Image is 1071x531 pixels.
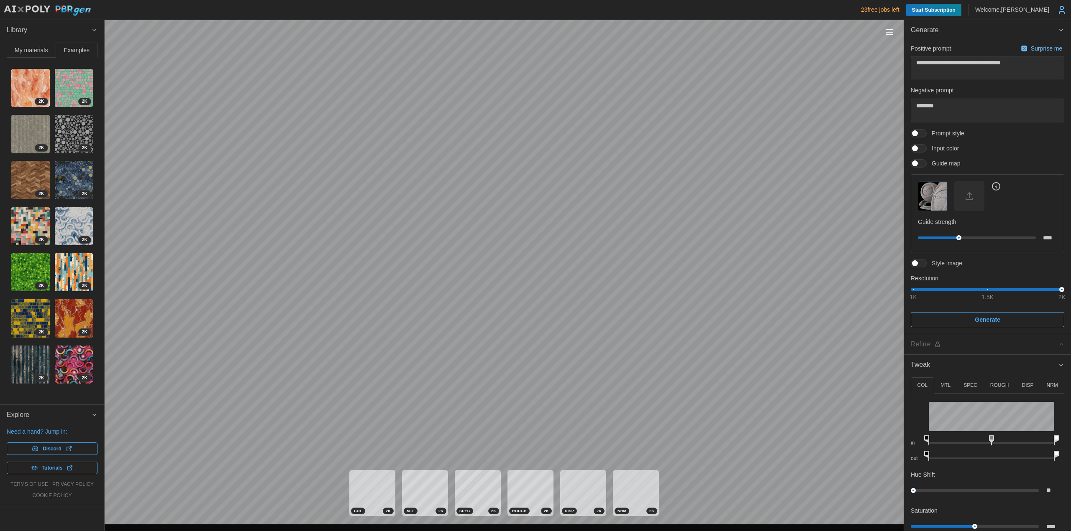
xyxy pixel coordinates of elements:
span: 2 K [82,191,87,197]
span: 2 K [82,375,87,381]
img: A4Ip82XD3EJnSCKI0NXd [55,69,93,107]
img: PtnkfkJ0rlOgzqPVzBbq [55,299,93,338]
p: Resolution [911,274,1064,282]
div: Refine [911,339,1058,350]
img: BaNnYycJ0fHhekiD6q2s [55,207,93,246]
a: Tutorials [7,462,97,474]
span: Input color [927,144,959,152]
a: Start Subscription [906,4,961,16]
span: 2 K [82,145,87,151]
img: rHikvvBoB3BgiCY53ZRV [55,115,93,153]
p: SPEC [963,382,977,389]
a: A4Ip82XD3EJnSCKI0NXd2K [54,69,94,108]
span: 2 K [438,508,443,514]
p: out [911,455,922,462]
button: Refine [904,334,1071,355]
div: Generate [904,41,1071,334]
span: Examples [64,47,90,53]
img: SqvTK9WxGY1p835nerRz [11,299,50,338]
span: DISP [565,508,574,514]
img: Hz2WzdisDSdMN9J5i1Bs [55,161,93,199]
img: VHlsLYLO2dYIXbUDQv9T [11,346,50,384]
span: 2 K [386,508,391,514]
span: 2 K [38,282,44,289]
p: ROUGH [990,382,1009,389]
a: PtnkfkJ0rlOgzqPVzBbq2K [54,299,94,338]
img: JRFGPhhRt5Yj1BDkBmTq [11,253,50,292]
span: My materials [15,47,48,53]
span: COL [354,508,362,514]
span: ROUGH [512,508,527,514]
p: Need a hand? Jump in: [7,427,97,436]
img: xGfjer9ro03ZFYxz6oRE [11,161,50,199]
span: Generate [975,313,1000,327]
button: Guide map [918,181,948,211]
p: Welcome, [PERSON_NAME] [975,5,1049,14]
p: DISP [1022,382,1033,389]
span: 2 K [38,98,44,105]
span: Generate [911,20,1058,41]
img: AIxPoly PBRgen [3,5,91,16]
button: Surprise me [1019,43,1064,54]
span: Explore [7,405,91,425]
img: CHIX8LGRgTTB8f7hNWti [55,346,93,384]
span: 2 K [649,508,654,514]
button: Tweak [904,355,1071,375]
a: rHikvvBoB3BgiCY53ZRV2K [54,114,94,154]
a: cookie policy [32,492,72,499]
p: Positive prompt [911,44,951,53]
img: E0WDekRgOSM6MXRuYTC4 [55,253,93,292]
span: 2 K [38,329,44,335]
span: 2 K [82,98,87,105]
img: HoR2omZZLXJGORTLu1Xa [11,207,50,246]
a: terms of use [10,481,48,488]
span: Library [7,20,91,41]
p: 23 free jobs left [861,5,899,14]
img: Guide map [918,182,947,211]
img: x8yfbN4GTchSu5dOOcil [11,69,50,107]
a: xFUu4JYEYTMgrsbqNkuZ2K [11,114,50,154]
span: 2 K [597,508,602,514]
a: xGfjer9ro03ZFYxz6oRE2K [11,160,50,200]
p: NRM [1046,382,1058,389]
p: COL [917,382,928,389]
span: NRM [617,508,626,514]
a: SqvTK9WxGY1p835nerRz2K [11,299,50,338]
p: MTL [940,382,951,389]
span: Style image [927,259,962,267]
a: BaNnYycJ0fHhekiD6q2s2K [54,207,94,246]
span: 2 K [544,508,549,514]
a: Hz2WzdisDSdMN9J5i1Bs2K [54,160,94,200]
img: xFUu4JYEYTMgrsbqNkuZ [11,115,50,153]
span: SPEC [459,508,470,514]
a: CHIX8LGRgTTB8f7hNWti2K [54,345,94,384]
span: 2 K [491,508,496,514]
p: Negative prompt [911,86,1064,94]
p: Guide strength [918,218,1057,226]
span: Tweak [911,355,1058,375]
span: Prompt style [927,129,964,137]
a: E0WDekRgOSM6MXRuYTC42K [54,253,94,292]
span: 2 K [38,236,44,243]
p: Hue Shift [911,470,935,479]
a: HoR2omZZLXJGORTLu1Xa2K [11,207,50,246]
span: Discord [43,443,61,455]
span: MTL [407,508,415,514]
a: privacy policy [52,481,94,488]
span: Start Subscription [912,4,956,16]
span: 2 K [38,145,44,151]
a: x8yfbN4GTchSu5dOOcil2K [11,69,50,108]
span: 2 K [38,191,44,197]
p: Saturation [911,506,938,515]
button: Generate [911,312,1064,327]
button: Toggle viewport controls [884,26,895,38]
a: JRFGPhhRt5Yj1BDkBmTq2K [11,253,50,292]
span: Guide map [927,159,960,168]
span: 2 K [38,375,44,381]
span: 2 K [82,329,87,335]
span: 2 K [82,236,87,243]
span: Tutorials [42,462,63,474]
a: VHlsLYLO2dYIXbUDQv9T2K [11,345,50,384]
span: 2 K [82,282,87,289]
a: Discord [7,442,97,455]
